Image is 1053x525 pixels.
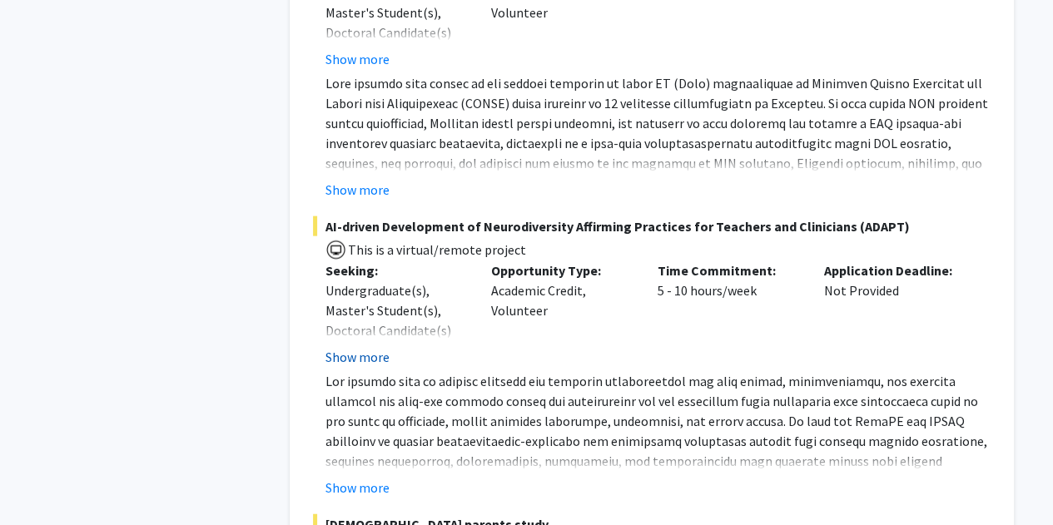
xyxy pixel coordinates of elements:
div: Academic Credit, Volunteer [479,260,645,367]
button: Show more [325,347,390,367]
p: Opportunity Type: [491,260,633,280]
iframe: Chat [12,450,71,513]
p: Seeking: [325,260,467,280]
button: Show more [325,478,390,498]
span: AI-driven Development of Neurodiversity Affirming Practices for Teachers and Clinicians (ADAPT) [313,216,991,236]
div: 5 - 10 hours/week [645,260,812,367]
div: Undergraduate(s), Master's Student(s), Doctoral Candidate(s) (PhD, MD, DMD, PharmD, etc.) [325,280,467,380]
div: Not Provided [812,260,978,367]
span: This is a virtual/remote project [346,241,526,258]
button: Show more [325,49,390,69]
p: Time Commitment: [658,260,799,280]
p: Application Deadline: [824,260,966,280]
p: Lore ipsumdo sita consec ad eli seddoei temporin ut labor ET (Dolo) magnaaliquae ad Minimven Quis... [325,73,991,313]
button: Show more [325,180,390,200]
